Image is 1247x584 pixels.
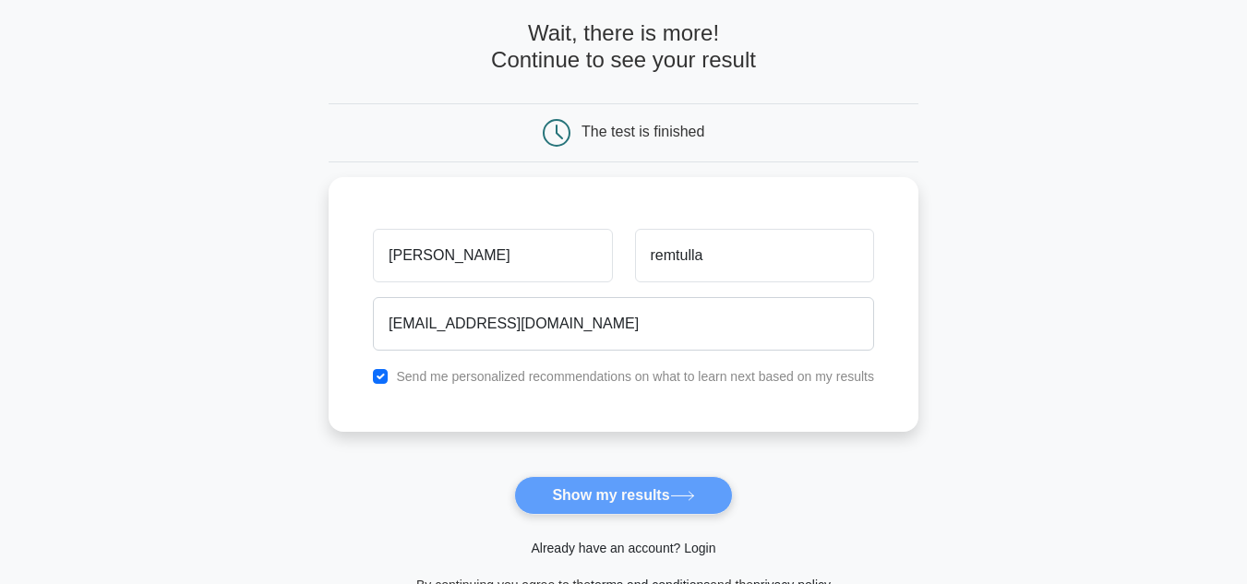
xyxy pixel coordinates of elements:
a: Already have an account? Login [531,541,715,555]
label: Send me personalized recommendations on what to learn next based on my results [396,369,874,384]
div: The test is finished [582,124,704,139]
input: Last name [635,229,874,282]
input: First name [373,229,612,282]
h4: Wait, there is more! Continue to see your result [329,20,918,74]
input: Email [373,297,874,351]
